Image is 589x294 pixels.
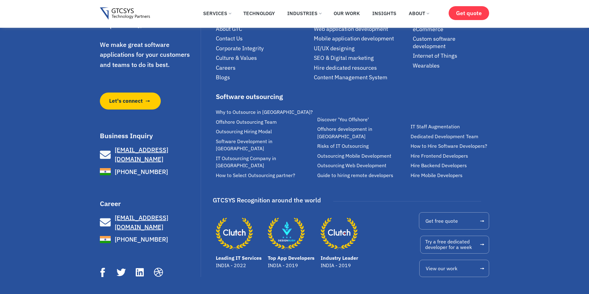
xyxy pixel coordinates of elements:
[411,123,493,130] a: IT Staff Augmentation
[216,155,314,169] a: IT Outsourcing Company in [GEOGRAPHIC_DATA]
[425,239,472,250] span: Try a free dedicated developer for a week
[314,64,410,71] a: Hire dedicated resources
[413,62,440,69] span: Wearables
[413,62,489,69] a: Wearables
[413,52,489,59] a: Internet of Things
[411,172,463,179] span: Hire Mobile Developers
[100,93,161,110] a: Let's connect
[216,45,264,52] span: Corporate Integrity
[411,162,493,169] a: Hire Backend Developers
[317,143,369,150] span: Risks of IT Outsourcing
[419,212,489,230] a: Get free quote
[216,74,230,81] span: Blogs
[216,109,313,116] span: Why to Outsource in [GEOGRAPHIC_DATA]?
[213,194,321,206] div: GTCSYS Recognition around the world
[314,35,410,42] a: Mobile application development
[404,6,433,20] a: About
[317,162,408,169] a: Outsourcing Web Development
[100,213,199,232] a: [EMAIL_ADDRESS][DOMAIN_NAME]
[419,260,489,277] a: View our work
[317,116,369,123] span: Discover 'You Offshore'
[216,255,262,261] a: Leading IT Services
[268,262,314,269] p: INDIA - 2019
[314,54,410,61] a: SEO & Digital marketing
[216,172,295,179] span: How to Select Outsourcing partner?
[216,54,257,61] span: Culture & Values
[216,64,236,71] span: Careers
[317,162,386,169] span: Outsourcing Web Development
[283,6,326,20] a: Industries
[216,172,314,179] a: How to Select Outsourcing partner?
[411,133,478,140] span: Dedicated Development Team
[314,74,410,81] a: Content Management System
[413,35,489,50] a: Custom software development
[268,215,305,252] a: Top App Developers
[216,54,311,61] a: Culture & Values
[314,45,410,52] a: UI/UX designing
[411,123,460,130] span: IT Staff Augmentation
[216,109,314,116] a: Why to Outsource in [GEOGRAPHIC_DATA]?
[321,255,358,261] a: Industry Leader
[216,35,243,42] span: Contact Us
[329,6,365,20] a: Our Work
[449,6,489,20] a: Get quote
[100,132,199,139] h3: Business Inquiry
[314,64,377,71] span: Hire dedicated resources
[420,236,489,253] a: Try a free dedicateddeveloper for a week
[317,172,408,179] a: Guide to hiring remote developers
[411,143,493,150] a: How to Hire Software Developers?
[413,26,443,33] span: eCommerce
[113,235,168,244] span: [PHONE_NUMBER]
[100,234,199,245] a: [PHONE_NUMBER]
[317,126,408,140] a: Offshore development in [GEOGRAPHIC_DATA]
[314,74,387,81] span: Content Management System
[268,255,314,261] a: Top App Developers
[216,93,314,100] div: Software outsourcing
[321,215,358,252] a: Industry Leader
[216,138,314,152] a: Software Development in [GEOGRAPHIC_DATA]
[216,74,311,81] a: Blogs
[411,133,493,140] a: Dedicated Development Team
[115,213,168,231] span: [EMAIL_ADDRESS][DOMAIN_NAME]
[456,10,482,16] span: Get quote
[411,162,467,169] span: Hire Backend Developers
[317,172,393,179] span: Guide to hiring remote developers
[425,218,458,223] span: Get free quote
[100,145,199,164] a: [EMAIL_ADDRESS][DOMAIN_NAME]
[216,64,311,71] a: Careers
[216,215,253,252] a: Leading IT Services
[198,6,236,20] a: Services
[411,172,493,179] a: Hire Mobile Developers
[411,152,468,159] span: Hire Frontend Developers
[216,128,272,135] span: Outsourcing Hiring Modal
[321,262,358,269] p: INDIA - 2019
[216,25,242,32] span: About GTC
[314,35,394,42] span: Mobile application development
[411,152,493,159] a: Hire Frontend Developers
[317,143,408,150] a: Risks of IT Outsourcing
[317,116,408,123] a: Discover 'You Offshore'
[317,152,391,159] span: Outsourcing Mobile Development
[314,25,388,32] span: Web application development
[100,40,199,70] p: We make great software applications for your customers and teams to do its best.
[216,262,262,269] p: INDIA - 2022
[411,143,487,150] span: How to Hire Software Developers?
[368,6,401,20] a: Insights
[115,146,168,163] span: [EMAIL_ADDRESS][DOMAIN_NAME]
[109,97,143,105] span: Let's connect
[216,118,277,126] span: Offshore Outsourcing Team
[100,200,199,207] h3: Career
[314,54,374,61] span: SEO & Digital marketing
[216,128,314,135] a: Outsourcing Hiring Modal
[113,167,168,176] span: [PHONE_NUMBER]
[216,35,311,42] a: Contact Us
[413,26,489,33] a: eCommerce
[100,7,150,20] img: Gtcsys logo
[314,25,410,32] a: Web application development
[100,166,199,177] a: [PHONE_NUMBER]
[216,25,311,32] a: About GTC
